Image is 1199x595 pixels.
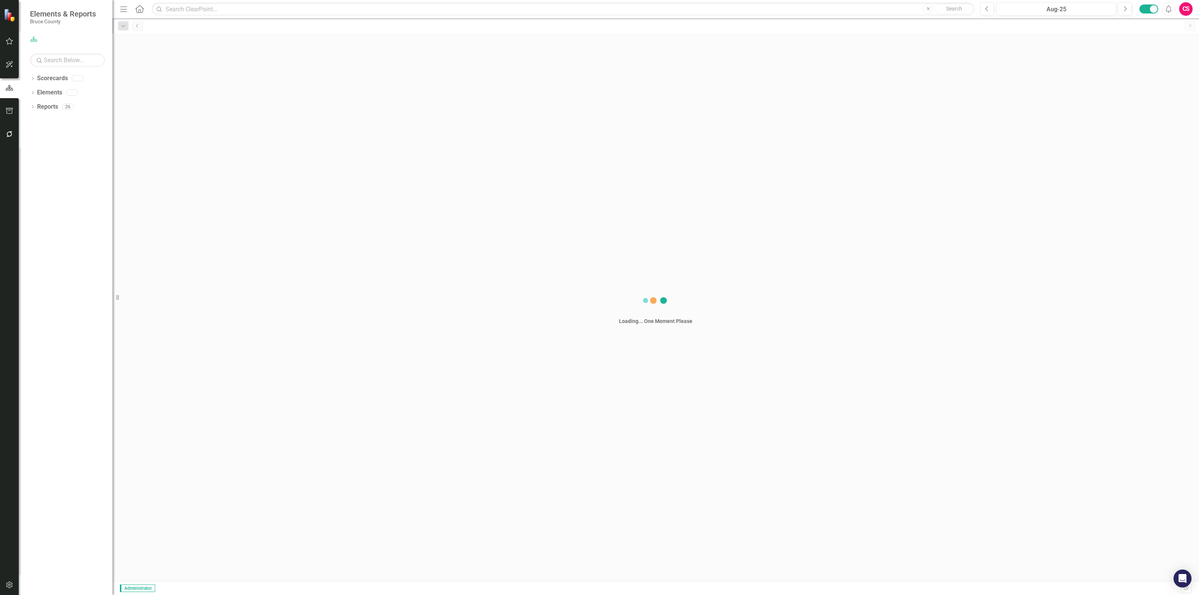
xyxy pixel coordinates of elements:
span: Elements & Reports [30,9,96,18]
a: Reports [37,103,58,111]
button: Aug-25 [996,2,1116,16]
div: Loading... One Moment Please [619,317,692,325]
img: ClearPoint Strategy [4,9,17,22]
span: Search [946,6,962,12]
input: Search ClearPoint... [152,3,975,16]
span: Administrator [120,585,155,592]
div: Aug-25 [999,5,1114,14]
input: Search Below... [30,54,105,67]
button: Search [935,4,973,14]
div: Open Intercom Messenger [1174,570,1192,588]
div: 26 [62,103,74,110]
a: Scorecards [37,74,68,83]
button: CS [1179,2,1193,16]
small: Bruce County [30,18,96,24]
a: Elements [37,88,62,97]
